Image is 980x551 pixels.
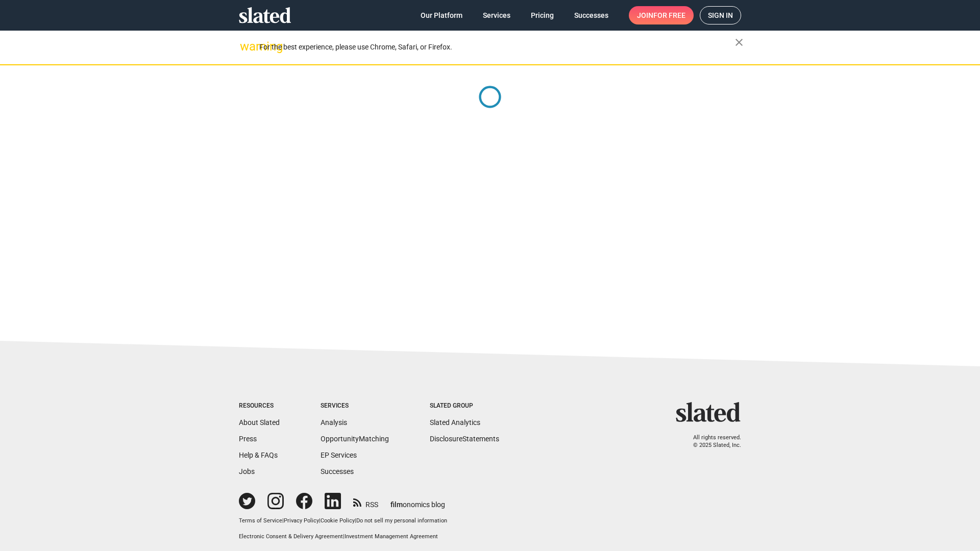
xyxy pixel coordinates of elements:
[430,418,480,427] a: Slated Analytics
[475,6,519,24] a: Services
[421,6,462,24] span: Our Platform
[523,6,562,24] a: Pricing
[390,500,403,509] span: film
[629,6,694,24] a: Joinfor free
[321,418,347,427] a: Analysis
[653,6,685,24] span: for free
[239,467,255,475] a: Jobs
[321,467,354,475] a: Successes
[239,517,282,524] a: Terms of Service
[239,435,257,443] a: Press
[566,6,617,24] a: Successes
[390,492,445,510] a: filmonomics blog
[574,6,608,24] span: Successes
[531,6,554,24] span: Pricing
[239,402,280,410] div: Resources
[637,6,685,24] span: Join
[321,517,355,524] a: Cookie Policy
[321,402,389,410] div: Services
[321,435,389,443] a: OpportunityMatching
[708,7,733,24] span: Sign in
[355,517,356,524] span: |
[483,6,510,24] span: Services
[282,517,284,524] span: |
[319,517,321,524] span: |
[345,533,438,540] a: Investment Management Agreement
[343,533,345,540] span: |
[700,6,741,24] a: Sign in
[430,402,499,410] div: Slated Group
[356,517,447,525] button: Do not sell my personal information
[239,418,280,427] a: About Slated
[412,6,471,24] a: Our Platform
[733,36,745,48] mat-icon: close
[284,517,319,524] a: Privacy Policy
[430,435,499,443] a: DisclosureStatements
[353,494,378,510] a: RSS
[259,40,735,54] div: For the best experience, please use Chrome, Safari, or Firefox.
[321,451,357,459] a: EP Services
[239,533,343,540] a: Electronic Consent & Delivery Agreement
[240,40,252,53] mat-icon: warning
[682,434,741,449] p: All rights reserved. © 2025 Slated, Inc.
[239,451,278,459] a: Help & FAQs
